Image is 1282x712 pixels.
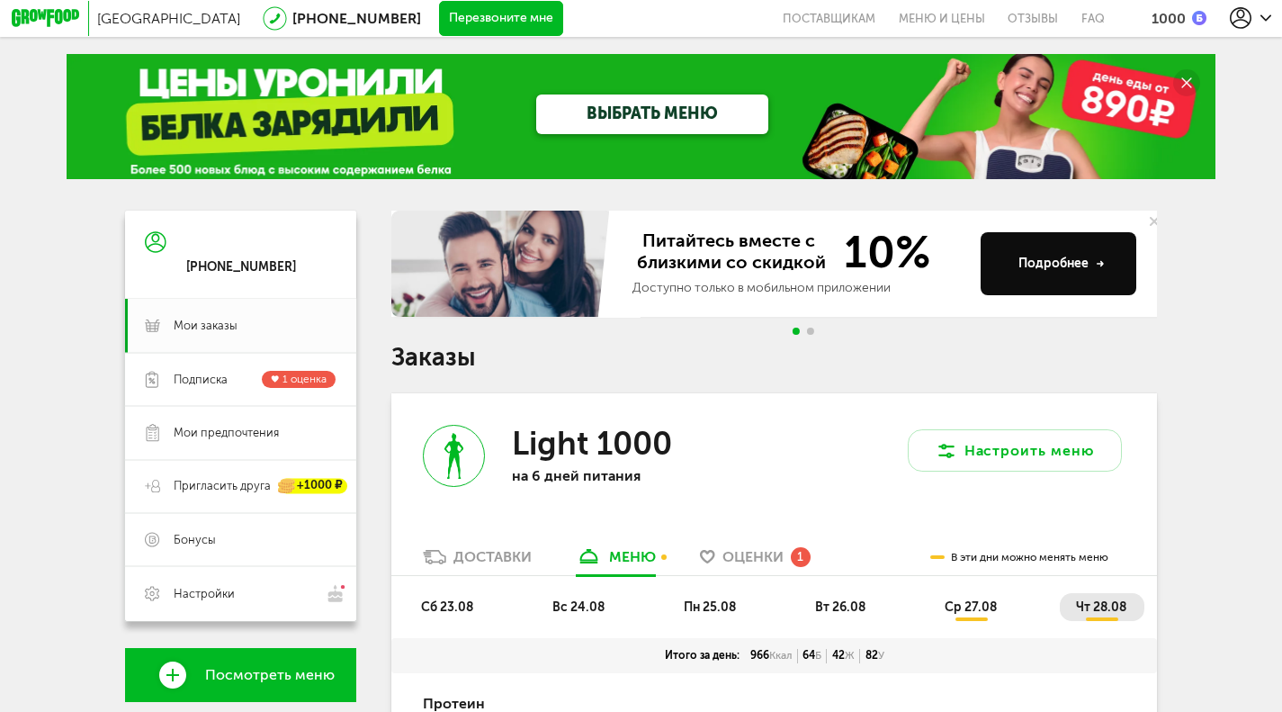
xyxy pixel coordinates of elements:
span: вс 24.08 [552,599,605,615]
h3: Light 1000 [512,425,672,463]
span: Go to slide 2 [807,328,814,335]
a: [PHONE_NUMBER] [292,10,421,27]
span: Подписка [174,372,228,388]
span: Пригласить друга [174,478,271,494]
a: Мои заказы [125,299,356,352]
a: Подписка 1 оценка [125,353,356,406]
div: [PHONE_NUMBER] [186,259,296,275]
div: 1000 [1152,10,1186,27]
a: Оценки 1 [692,547,820,576]
span: Мои заказы [174,318,238,334]
span: сб 23.08 [421,599,473,615]
span: Оценки [722,548,784,565]
a: Настройки [125,566,356,621]
span: ср 27.08 [945,599,997,615]
a: Посмотреть меню [125,648,356,701]
button: Подробнее [981,232,1136,294]
div: 1 [791,547,811,567]
span: Посмотреть меню [205,667,335,683]
div: меню [609,548,656,565]
p: на 6 дней питания [512,467,743,484]
span: Бонусы [174,532,216,548]
span: пн 25.08 [684,599,736,615]
div: 966 [745,649,798,663]
a: Мои предпочтения [125,406,356,459]
a: Доставки [414,547,540,576]
span: Ж [845,649,855,662]
img: bonus_b.cdccf46.png [1192,11,1206,25]
div: +1000 ₽ [279,479,347,494]
span: Мои предпочтения [174,425,279,441]
a: ВЫБРАТЬ МЕНЮ [536,95,767,135]
span: 10% [831,230,931,275]
span: Настройки [174,586,235,602]
button: Перезвоните мне [439,1,564,37]
h1: Заказы [391,346,1157,369]
span: Питайтесь вместе с близкими со скидкой [632,230,832,275]
a: Бонусы [125,513,356,566]
div: Доступно только в мобильном приложении [632,279,966,297]
span: вт 26.08 [815,599,865,615]
span: [GEOGRAPHIC_DATA] [97,10,240,27]
div: 64 [798,649,828,663]
span: Ккал [769,649,793,662]
div: В эти дни можно менять меню [930,539,1108,576]
span: 1 оценка [282,373,327,385]
span: Go to slide 1 [793,328,800,335]
span: Б [815,649,821,662]
span: чт 28.08 [1076,599,1126,615]
div: 82 [860,649,890,663]
div: Итого за день: [659,649,745,663]
span: У [878,649,884,662]
a: меню [567,547,665,576]
button: Настроить меню [908,429,1122,473]
img: family-banner.579af9d.jpg [391,211,614,318]
div: Доставки [453,548,532,565]
div: 42 [827,649,860,663]
a: Пригласить друга +1000 ₽ [125,460,356,513]
div: Подробнее [1018,255,1105,273]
